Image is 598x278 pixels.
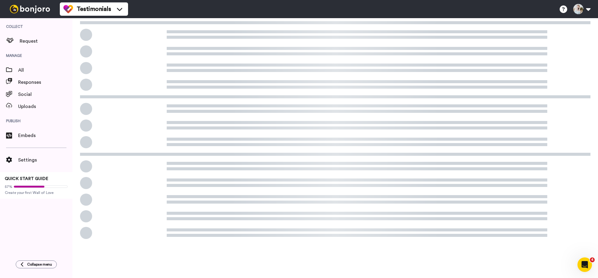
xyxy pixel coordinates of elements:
span: Collapse menu [27,262,52,267]
span: 57% [5,184,12,189]
button: Collapse menu [16,260,57,268]
span: Settings [18,156,72,164]
span: Embeds [18,132,72,139]
img: bj-logo-header-white.svg [7,5,53,13]
span: Social [18,91,72,98]
iframe: Intercom live chat [577,257,592,272]
span: Uploads [18,103,72,110]
span: All [18,67,72,74]
span: 4 [590,257,595,262]
span: Request [20,38,72,45]
span: QUICK START GUIDE [5,177,48,181]
span: Testimonials [77,5,111,13]
span: Create your first Wall of Love [5,190,68,195]
span: Responses [18,79,72,86]
img: tm-color.svg [63,4,73,14]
